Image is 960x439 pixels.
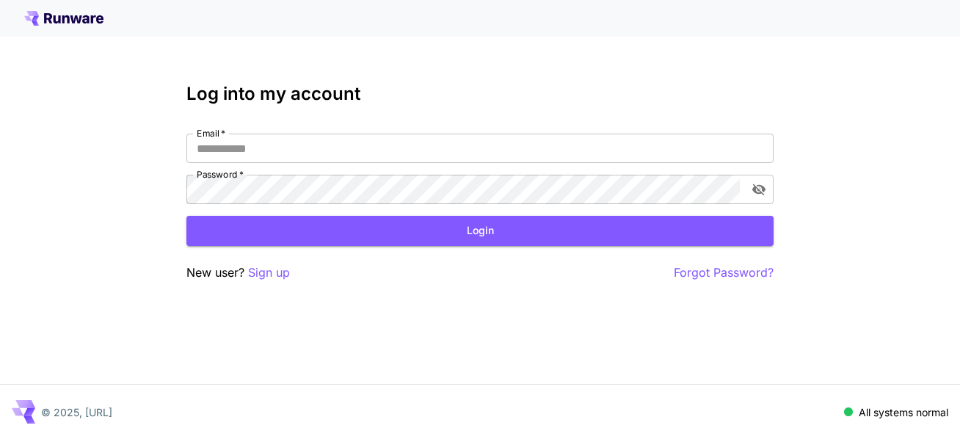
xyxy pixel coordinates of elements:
[674,264,774,282] button: Forgot Password?
[41,404,112,420] p: © 2025, [URL]
[186,264,290,282] p: New user?
[248,264,290,282] button: Sign up
[859,404,948,420] p: All systems normal
[746,176,772,203] button: toggle password visibility
[197,127,225,139] label: Email
[186,84,774,104] h3: Log into my account
[197,168,244,181] label: Password
[186,216,774,246] button: Login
